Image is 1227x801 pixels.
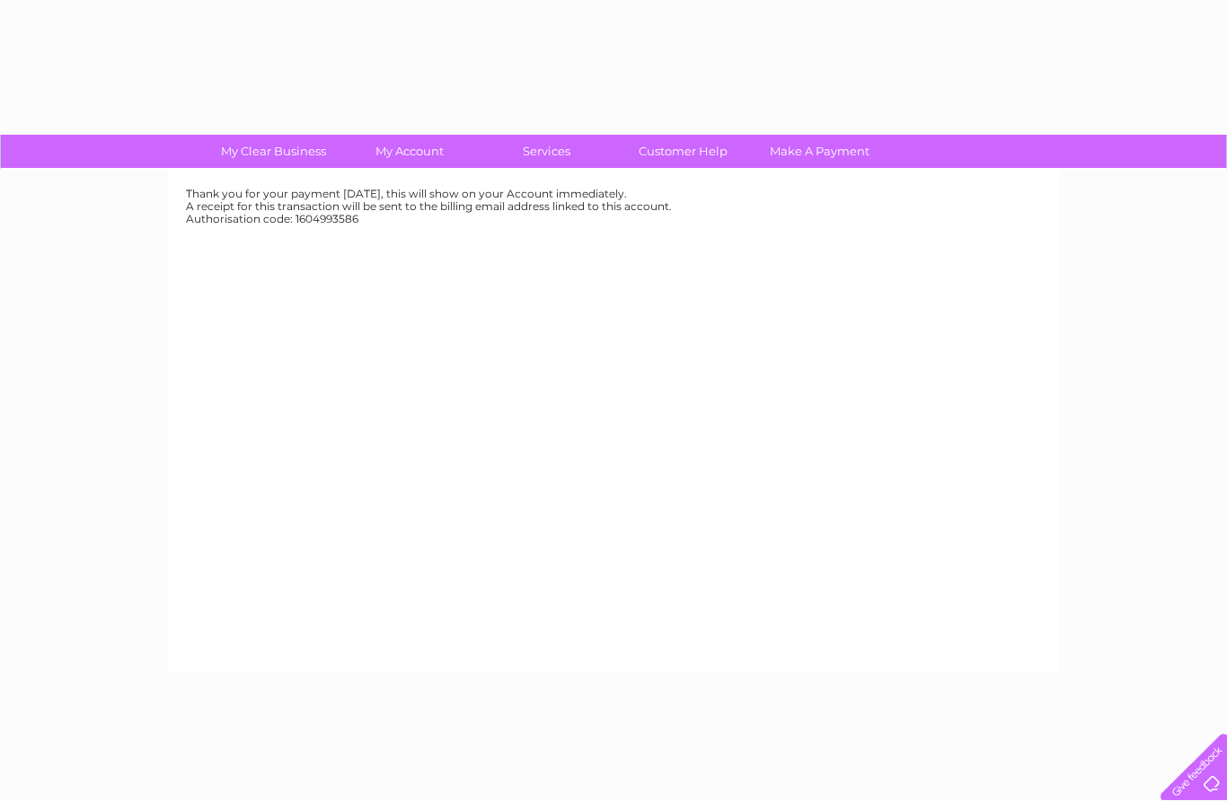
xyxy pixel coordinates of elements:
a: My Clear Business [199,135,348,168]
a: Make A Payment [746,135,894,168]
a: Customer Help [609,135,757,168]
a: My Account [336,135,484,168]
div: Authorisation code: 1604993586 [186,213,1041,225]
div: Thank you for your payment [DATE], this will show on your Account immediately. [186,188,1041,200]
a: Services [472,135,621,168]
div: A receipt for this transaction will be sent to the billing email address linked to this account. [186,200,1041,213]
